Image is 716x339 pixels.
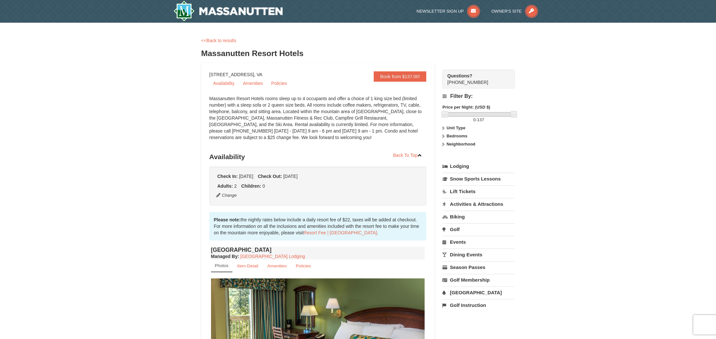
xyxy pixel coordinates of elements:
span: [DATE] [239,174,253,179]
a: Amenities [263,260,291,272]
span: Newsletter Sign Up [417,9,464,14]
a: Availability [209,78,239,88]
h4: [GEOGRAPHIC_DATA] [211,247,425,253]
span: [DATE] [283,174,298,179]
img: Massanutten Resort Logo [173,1,283,21]
a: Resort Fee | [GEOGRAPHIC_DATA] [304,230,377,235]
a: [GEOGRAPHIC_DATA] Lodging [241,254,305,259]
small: Amenities [267,263,287,268]
strong: Price per Night: (USD $) [442,105,490,110]
strong: Children: [241,183,261,189]
a: Events [442,236,515,248]
h3: Massanutten Resort Hotels [201,47,515,60]
a: Amenities [239,78,266,88]
a: Book from $137.00! [374,71,426,82]
a: Lift Tickets [442,185,515,197]
strong: Bedrooms [447,134,467,138]
strong: Check Out: [258,174,282,179]
span: Managed By [211,254,238,259]
strong: Check In: [217,174,238,179]
span: 0 [473,117,475,122]
a: Dining Events [442,249,515,261]
strong: Neighborhood [447,142,475,146]
strong: Adults: [217,183,233,189]
a: Item Detail [233,260,263,272]
span: 137 [477,117,484,122]
a: Policies [267,78,291,88]
span: Owner's Site [491,9,522,14]
a: Owner's Site [491,9,538,14]
a: Newsletter Sign Up [417,9,480,14]
small: Photos [215,263,229,268]
a: Golf Instruction [442,299,515,311]
a: <<Back to results [201,38,236,43]
span: [PHONE_NUMBER] [447,73,503,85]
strong: Questions? [447,73,472,78]
a: Policies [291,260,315,272]
a: Lodging [442,160,515,172]
div: the nightly rates below include a daily resort fee of $22, taxes will be added at checkout. For m... [209,212,427,240]
a: Biking [442,211,515,223]
a: Golf Membership [442,274,515,286]
label: - [442,117,515,123]
a: Back To Top [389,150,427,160]
button: Change [216,192,237,199]
a: Photos [211,260,232,272]
small: Policies [296,263,311,268]
a: [GEOGRAPHIC_DATA] [442,286,515,298]
a: Massanutten Resort [173,1,283,21]
a: Activities & Attractions [442,198,515,210]
span: 0 [263,183,265,189]
a: Season Passes [442,261,515,273]
strong: Unit Type [447,125,465,130]
span: 2 [234,183,237,189]
div: Massanutten Resort Hotels rooms sleep up to 4 occupants and offer a choice of 1 king size bed (li... [209,95,427,147]
h4: Filter By: [442,93,515,99]
small: Item Detail [237,263,258,268]
a: Golf [442,223,515,235]
strong: : [211,254,239,259]
h3: Availability [209,150,427,163]
strong: Please note: [214,217,241,222]
a: Snow Sports Lessons [442,173,515,185]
